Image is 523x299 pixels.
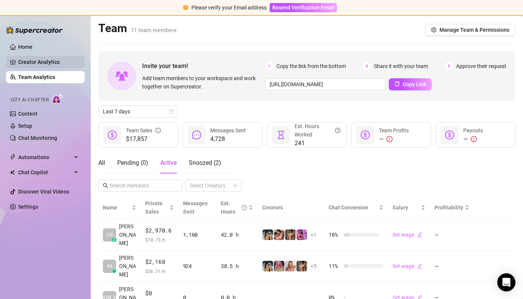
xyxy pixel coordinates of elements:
[142,74,262,91] span: Add team members to your workspace and work together on Supercreator.
[296,261,307,271] img: Anubace
[18,204,38,210] a: Settings
[295,122,340,139] div: Est. Hours Worked
[379,127,409,133] span: Team Profits
[145,200,163,215] span: Private Sales
[285,261,296,271] img: Casey
[425,24,515,36] button: Manage Team & Permissions
[262,229,273,240] img: ehcico
[379,135,409,144] div: —
[463,127,483,133] span: Payouts
[112,237,116,242] div: z
[417,263,422,269] span: edit
[430,219,474,251] td: —
[145,236,174,243] span: $ 70.73 /h
[335,122,340,139] span: question-circle
[233,183,238,188] span: team
[276,62,346,70] span: Copy the link from the bottom
[126,126,161,135] div: Team Sales
[18,123,32,129] a: Setup
[169,109,174,114] span: calendar
[119,254,136,279] span: [PERSON_NAME]
[18,135,57,141] a: Chat Monitoring
[274,261,284,271] img: Emmy
[145,226,174,235] span: $2,970.6
[117,158,148,167] div: Pending ( 0 )
[471,136,477,142] span: exclamation-circle
[445,62,453,70] span: 3
[18,74,55,80] a: Team Analytics
[6,26,63,34] img: logo-BBDzfeDw.svg
[155,126,161,135] span: info-circle
[456,62,506,70] span: Approve their request
[430,251,474,282] td: —
[98,196,141,219] th: Name
[296,229,307,240] img: Princesshub
[18,44,33,50] a: Home
[145,267,174,275] span: $ 56.31 /h
[131,27,177,34] span: 11 team members
[98,158,105,167] div: All
[18,189,69,195] a: Discover Viral Videos
[221,262,253,270] div: 38.5 h
[497,273,515,291] div: Open Intercom Messenger
[431,27,436,33] span: setting
[106,231,113,239] span: CR
[262,261,273,271] img: ehcico
[393,232,422,238] a: Set wageedit
[394,81,400,87] span: copy
[103,183,108,188] span: search
[417,232,422,237] span: edit
[160,159,177,166] span: Active
[310,262,317,270] span: + 5
[10,154,16,160] span: thunderbolt
[363,62,371,70] span: 2
[258,196,324,219] th: Creators
[18,166,72,178] span: Chat Copilot
[361,130,370,139] span: dollar-circle
[18,151,72,163] span: Automations
[52,93,64,104] img: AI Chatter
[310,231,317,239] span: + 1
[119,222,136,247] span: [PERSON_NAME]
[126,135,161,144] span: $17,857
[389,78,432,90] button: Copy Link
[445,130,454,139] span: dollar-circle
[285,229,296,240] img: Anubace
[18,56,79,68] a: Creator Analytics
[18,111,37,117] a: Content
[272,5,334,11] span: Resend Verification Email
[329,204,368,211] span: Chat Conversion
[265,62,273,70] span: 1
[108,130,117,139] span: dollar-circle
[242,199,247,216] span: question-circle
[221,199,247,216] div: Est. Hours
[107,262,112,270] span: NI
[10,170,15,175] img: Chat Copilot
[183,262,212,270] div: 924
[374,62,428,70] span: Share it with your team
[145,257,174,266] span: $2,168
[142,61,265,71] span: Invite your team!
[329,262,341,270] span: 11 %
[270,3,337,12] button: Resend Verification Email
[393,263,422,269] a: Set wageedit
[393,204,408,211] span: Salary
[183,200,208,215] span: Messages Sent
[329,231,341,239] span: 16 %
[103,106,173,117] span: Last 7 days
[110,181,172,190] input: Search members
[191,3,267,12] div: Please verify your Email address
[210,135,246,144] span: 4,728
[295,139,340,148] span: 241
[183,5,188,10] span: exclamation-circle
[145,289,174,298] span: $0
[221,231,253,239] div: 42.0 h
[11,96,49,104] span: Izzy AI Chatter
[192,130,201,139] span: message
[274,229,284,240] img: Pablo
[403,81,426,87] span: Copy Link
[98,21,177,36] h2: Team
[386,136,393,142] span: exclamation-circle
[189,159,221,166] span: Snoozed ( 2 )
[210,127,246,133] span: Messages Sent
